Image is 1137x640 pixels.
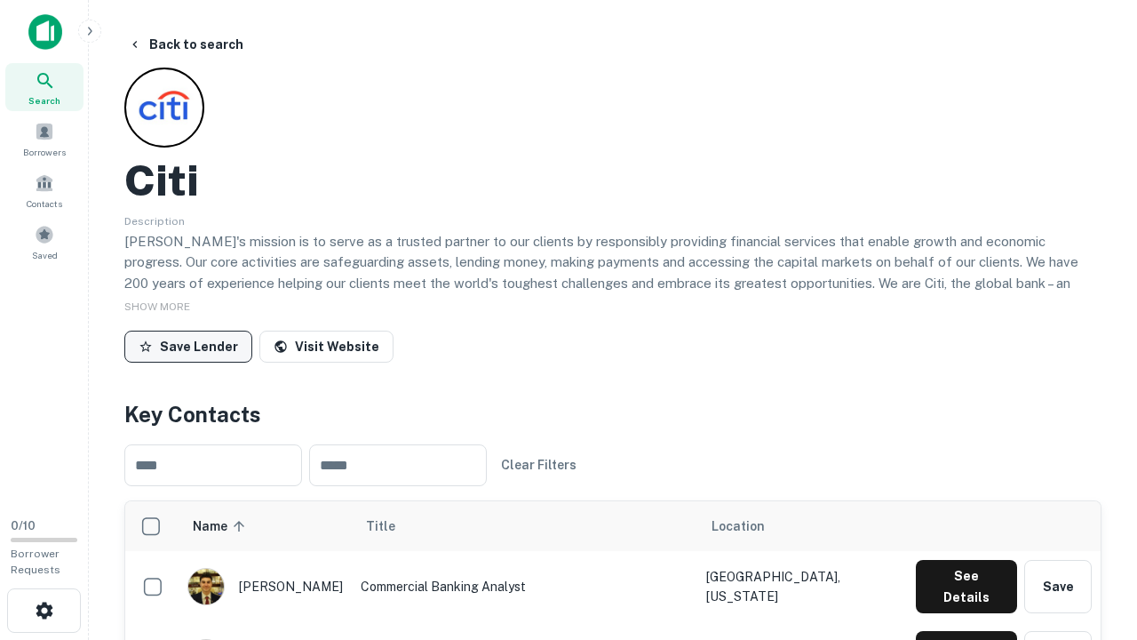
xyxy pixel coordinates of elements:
th: Name [179,501,352,551]
span: Borrowers [23,145,66,159]
button: Save Lender [124,331,252,363]
h2: Citi [124,155,199,206]
iframe: Chat Widget [1048,498,1137,583]
span: SHOW MORE [124,300,190,313]
a: Visit Website [259,331,394,363]
a: Search [5,63,83,111]
td: Commercial Banking Analyst [352,551,697,622]
img: 1753279374948 [188,569,224,604]
button: Back to search [121,28,250,60]
span: Contacts [27,196,62,211]
span: Borrower Requests [11,548,60,576]
span: Description [124,215,185,228]
span: Name [193,516,250,537]
span: Title [366,516,418,537]
h4: Key Contacts [124,398,1101,430]
div: [PERSON_NAME] [187,568,343,605]
span: Search [28,93,60,108]
span: Location [712,516,765,537]
a: Borrowers [5,115,83,163]
button: See Details [916,560,1017,613]
button: Clear Filters [494,449,584,481]
a: Saved [5,218,83,266]
td: [GEOGRAPHIC_DATA], [US_STATE] [697,551,907,622]
a: Contacts [5,166,83,214]
span: Saved [32,248,58,262]
th: Title [352,501,697,551]
button: Save [1024,560,1092,613]
img: capitalize-icon.png [28,14,62,50]
p: [PERSON_NAME]'s mission is to serve as a trusted partner to our clients by responsibly providing ... [124,231,1101,336]
th: Location [697,501,907,551]
span: 0 / 10 [11,519,36,532]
